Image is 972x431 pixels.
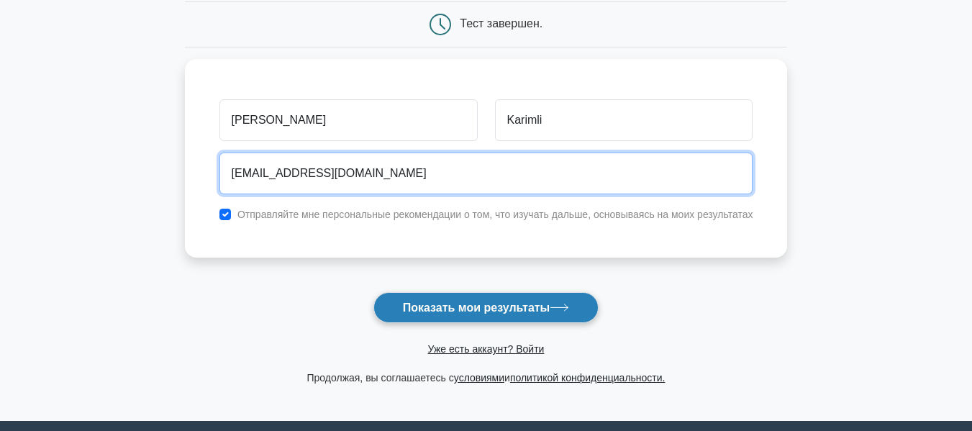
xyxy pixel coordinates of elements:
a: условиями [454,372,504,384]
input: Электронная почта [219,153,753,194]
font: Тест завершен. [460,17,542,30]
a: Уже есть аккаунт? Войти [428,343,545,355]
a: политикой конфиденциальности. [510,372,666,384]
input: Имя [219,99,478,141]
input: Фамилия [495,99,753,141]
button: Показать мои результаты [373,292,599,323]
font: и [504,372,510,384]
font: Показать мои результаты [403,301,550,314]
font: Продолжая, вы соглашаетесь с [306,372,453,384]
font: Отправляйте мне персональные рекомендации о том, что изучать дальше, основываясь на моих результатах [237,209,753,220]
